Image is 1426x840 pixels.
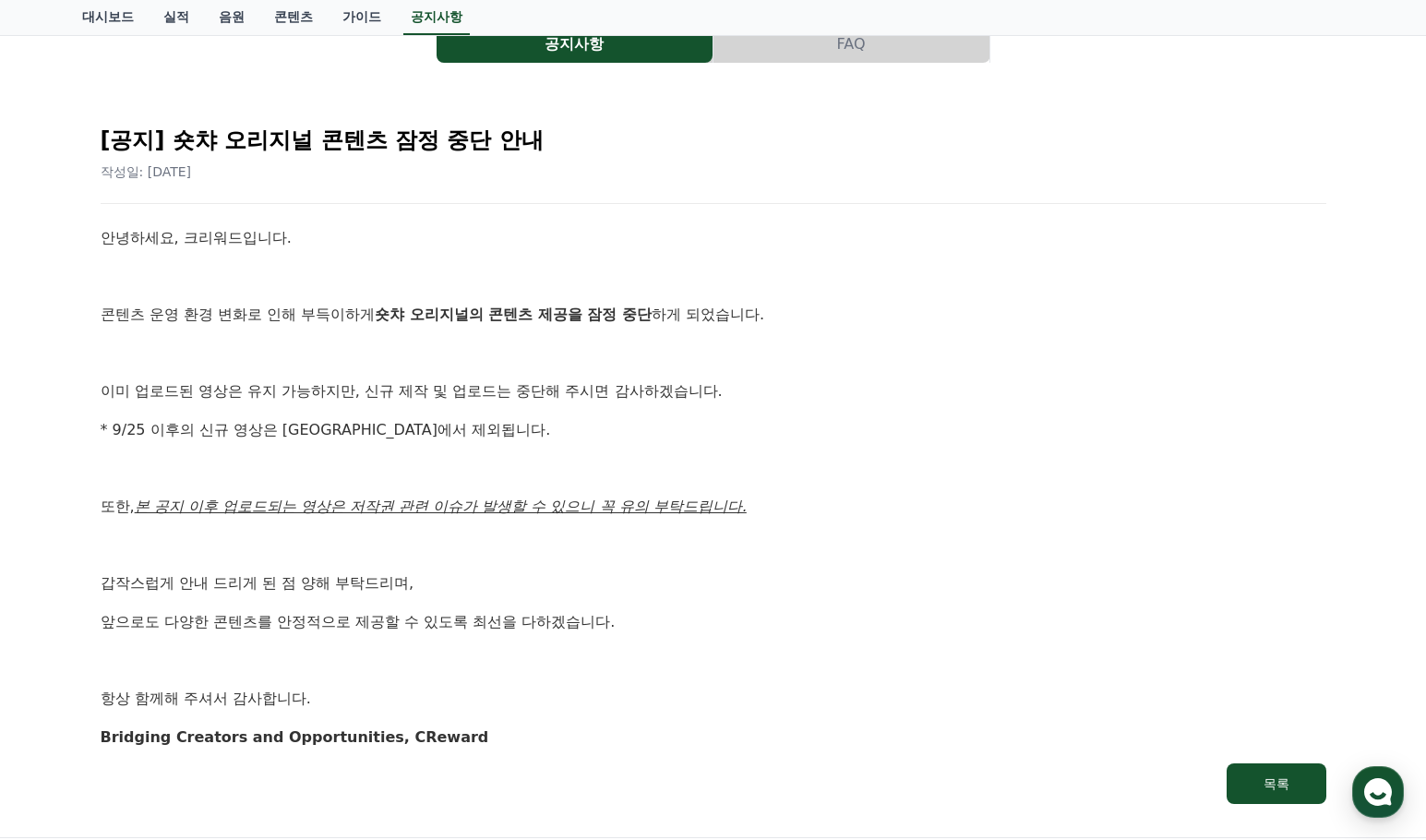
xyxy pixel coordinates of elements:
p: 항상 함께해 주셔서 감사합니다. [101,687,1326,711]
span: 대화 [169,614,191,629]
p: 콘텐츠 운영 환경 변화로 인해 부득이하게 하게 되었습니다. [101,303,1326,327]
p: 또한, [101,495,1326,519]
strong: 숏챠 오리지널의 콘텐츠 제공을 잠정 중단 [375,306,652,323]
a: 대화 [122,585,238,631]
span: 작성일: [DATE] [101,164,192,179]
u: 본 공지 이후 업로드되는 영상은 저작권 관련 이슈가 발생할 수 있으니 꼭 유의 부탁드립니다. [135,498,747,515]
button: 공지사항 [437,26,713,63]
strong: Bridging Creators and Opportunities, CReward [101,728,489,746]
span: 홈 [58,613,69,628]
a: FAQ [713,26,990,63]
p: 갑작스럽게 안내 드리게 된 점 양해 부탁드리며, [101,571,1326,595]
a: 홈 [6,585,122,631]
a: 설정 [238,585,354,631]
span: 설정 [285,613,307,628]
p: 앞으로도 다양한 콘텐츠를 안정적으로 제공할 수 있도록 최선을 다하겠습니다. [101,610,1326,634]
button: FAQ [713,26,989,63]
p: 안녕하세요, 크리워드입니다. [101,226,1326,250]
p: * 9/25 이후의 신규 영상은 [GEOGRAPHIC_DATA]에서 제외됩니다. [101,418,1326,442]
div: 목록 [1264,774,1289,793]
h2: [공지] 숏챠 오리지널 콘텐츠 잠정 중단 안내 [101,126,1326,155]
button: 목록 [1227,763,1326,804]
p: 이미 업로드된 영상은 유지 가능하지만, 신규 제작 및 업로드는 중단해 주시면 감사하겠습니다. [101,379,1326,403]
a: 목록 [101,763,1326,804]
